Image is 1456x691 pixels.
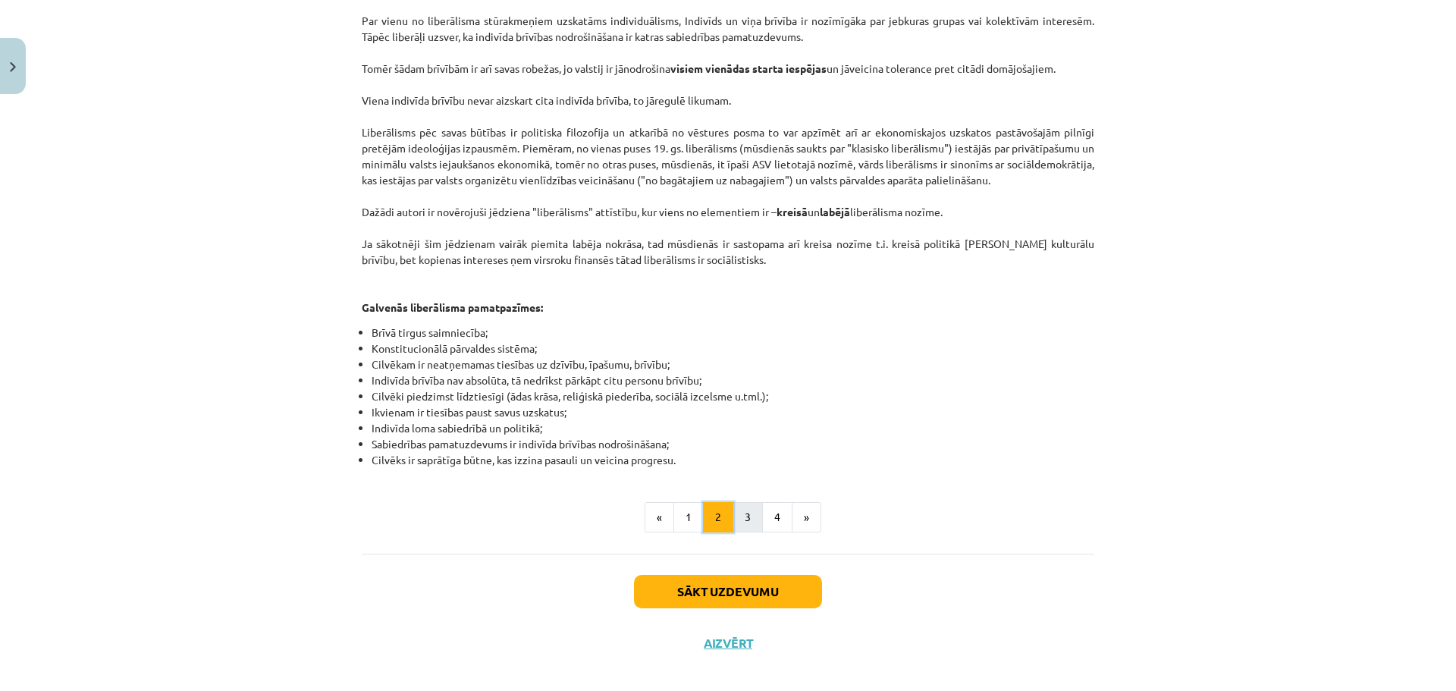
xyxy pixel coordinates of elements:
[372,341,1094,356] li: Konstitucionālā pārvaldes sistēma;
[820,205,850,218] strong: labējā
[673,502,704,532] button: 1
[733,502,763,532] button: 3
[372,356,1094,372] li: Cilvēkam ir neatņemamas tiesības uz dzīvību, īpašumu, brīvību;
[362,300,543,314] strong: Galvenās liberālisma pamatpazīmes:
[372,420,1094,436] li: Indivīda loma sabiedrībā un politikā;
[777,205,808,218] strong: kreisā
[372,325,1094,341] li: Brīvā tirgus saimniecība;
[670,61,827,75] strong: visiem vienādas starta iespējas
[703,502,733,532] button: 2
[372,388,1094,404] li: Cilvēki piedzimst līdztiesīgi (ādas krāsa, reliģiskā piederība, sociālā izcelsme u.tml.);
[10,62,16,72] img: icon-close-lesson-0947bae3869378f0d4975bcd49f059093ad1ed9edebbc8119c70593378902aed.svg
[645,502,674,532] button: «
[699,636,757,651] button: Aizvērt
[372,436,1094,452] li: Sabiedrības pamatuzdevums ir indivīda brīvības nodrošināšana;
[362,502,1094,532] nav: Page navigation example
[372,452,1094,468] li: Cilvēks ir saprātīga būtne, kas izzina pasauli un veicina progresu.
[372,372,1094,388] li: Indivīda brīvība nav absolūta, tā nedrīkst pārkāpt citu personu brīvību;
[372,404,1094,420] li: Ikvienam ir tiesības paust savus uzskatus;
[634,575,822,608] button: Sākt uzdevumu
[792,502,821,532] button: »
[762,502,792,532] button: 4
